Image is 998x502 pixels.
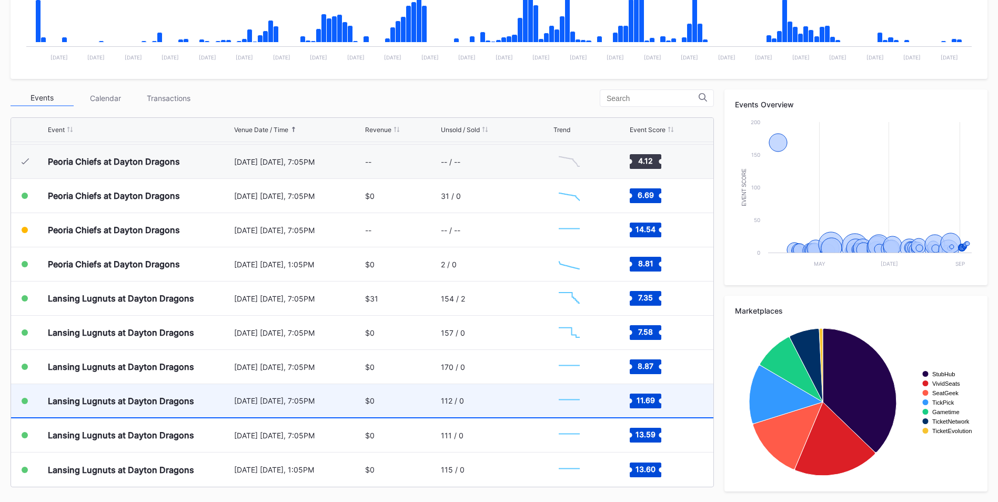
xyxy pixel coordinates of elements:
div: Event [48,126,65,134]
svg: Chart title [735,117,977,275]
text: [DATE] [941,54,958,61]
svg: Chart title [553,251,585,277]
div: 157 / 0 [441,328,465,337]
div: Events Overview [735,100,977,109]
text: 200 [751,119,760,125]
text: [DATE] [125,54,142,61]
text: [DATE] [310,54,327,61]
text: 4.12 [638,156,653,165]
text: [DATE] [829,54,846,61]
text: [DATE] [903,54,921,61]
svg: Chart title [553,148,585,175]
div: Events [11,90,74,106]
div: $0 [365,260,375,269]
div: 2 / 0 [441,260,457,269]
div: Peoria Chiefs at Dayton Dragons [48,156,180,167]
text: 7.58 [638,327,653,336]
div: Peoria Chiefs at Dayton Dragons [48,225,180,235]
div: $0 [365,328,375,337]
div: $0 [365,363,375,372]
div: [DATE] [DATE], 1:05PM [234,260,362,269]
text: [DATE] [755,54,772,61]
div: Marketplaces [735,306,977,315]
svg: Chart title [553,285,585,312]
div: -- [365,226,371,235]
text: 0 [757,249,760,256]
text: [DATE] [866,54,884,61]
div: -- / -- [441,226,460,235]
div: -- / -- [441,157,460,166]
text: [DATE] [718,54,735,61]
div: [DATE] [DATE], 7:05PM [234,192,362,200]
svg: Chart title [553,217,585,243]
div: Trend [553,126,570,134]
text: 13.59 [636,430,656,439]
div: [DATE] [DATE], 7:05PM [234,226,362,235]
text: [DATE] [532,54,550,61]
text: 8.81 [638,259,653,268]
text: [DATE] [421,54,439,61]
text: 6.69 [637,190,653,199]
div: $0 [365,465,375,474]
div: Calendar [74,90,137,106]
text: [DATE] [384,54,401,61]
text: 11.69 [636,395,654,404]
text: [DATE] [607,54,624,61]
text: [DATE] [458,54,476,61]
div: Peoria Chiefs at Dayton Dragons [48,259,180,269]
div: Lansing Lugnuts at Dayton Dragons [48,430,194,440]
text: [DATE] [87,54,105,61]
text: SeatGeek [932,390,959,396]
div: $0 [365,431,375,440]
div: Event Score [630,126,666,134]
text: [DATE] [347,54,365,61]
div: $0 [365,396,375,405]
div: Revenue [365,126,391,134]
svg: Chart title [553,354,585,380]
text: [DATE] [51,54,68,61]
input: Search [607,94,699,103]
div: [DATE] [DATE], 7:05PM [234,328,362,337]
svg: Chart title [553,422,585,448]
div: Lansing Lugnuts at Dayton Dragons [48,293,194,304]
text: [DATE] [199,54,216,61]
div: [DATE] [DATE], 7:05PM [234,431,362,440]
div: Peoria Chiefs at Dayton Dragons [48,190,180,201]
text: TicketEvolution [932,428,972,434]
text: 13.60 [636,464,656,473]
div: 31 / 0 [441,192,461,200]
text: 8.87 [638,362,653,370]
div: Lansing Lugnuts at Dayton Dragons [48,327,194,338]
text: Gametime [932,409,960,415]
svg: Chart title [553,388,585,414]
div: 112 / 0 [441,396,464,405]
div: 170 / 0 [441,363,465,372]
text: [DATE] [681,54,698,61]
svg: Chart title [553,457,585,483]
div: -- [365,157,371,166]
text: TicketNetwork [932,418,970,425]
text: [DATE] [273,54,290,61]
div: Lansing Lugnuts at Dayton Dragons [48,465,194,475]
div: Unsold / Sold [441,126,480,134]
text: [DATE] [496,54,513,61]
div: [DATE] [DATE], 7:05PM [234,157,362,166]
text: [DATE] [881,260,898,267]
text: TickPick [932,399,954,406]
div: [DATE] [DATE], 7:05PM [234,294,362,303]
svg: Chart title [735,323,977,481]
text: [DATE] [644,54,661,61]
text: [DATE] [236,54,253,61]
div: 111 / 0 [441,431,463,440]
div: Lansing Lugnuts at Dayton Dragons [48,362,194,372]
div: Venue Date / Time [234,126,288,134]
div: 115 / 0 [441,465,465,474]
text: 7.35 [638,293,653,302]
div: Transactions [137,90,200,106]
text: VividSeats [932,380,960,387]
div: Lansing Lugnuts at Dayton Dragons [48,396,194,406]
svg: Chart title [553,183,585,209]
text: May [814,260,825,267]
div: [DATE] [DATE], 7:05PM [234,363,362,372]
div: $0 [365,192,375,200]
